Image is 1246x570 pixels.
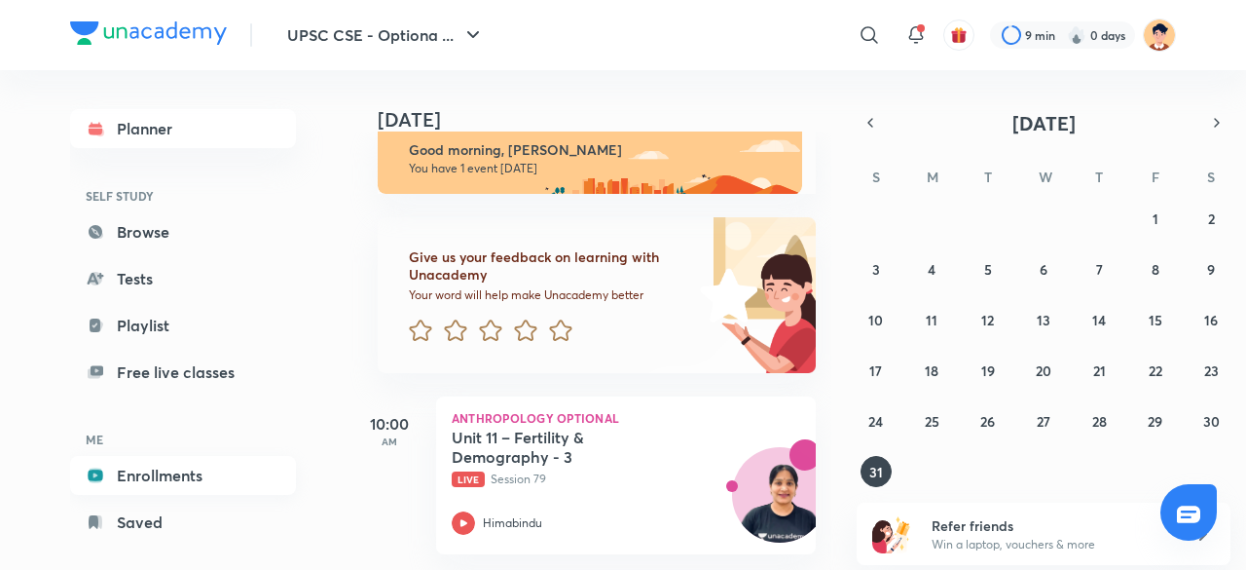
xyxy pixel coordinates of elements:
img: Avatar [733,458,826,551]
abbr: August 3, 2025 [872,260,880,279]
button: August 16, 2025 [1195,304,1227,335]
p: Your word will help make Unacademy better [409,287,693,303]
a: Enrollments [70,456,296,495]
img: streak [1067,25,1086,45]
p: Session 79 [452,471,757,488]
h6: Refer friends [932,515,1171,536]
abbr: August 17, 2025 [869,361,882,380]
button: August 11, 2025 [916,304,947,335]
button: August 31, 2025 [861,456,892,487]
button: August 13, 2025 [1028,304,1059,335]
a: Saved [70,503,296,542]
button: August 19, 2025 [972,355,1004,386]
button: August 26, 2025 [972,405,1004,437]
abbr: Friday [1152,168,1159,186]
abbr: Wednesday [1039,168,1052,186]
abbr: August 11, 2025 [926,311,937,329]
abbr: August 23, 2025 [1204,361,1219,380]
button: August 14, 2025 [1083,304,1115,335]
h4: [DATE] [378,108,835,132]
abbr: August 31, 2025 [869,463,883,481]
button: August 21, 2025 [1083,355,1115,386]
button: August 7, 2025 [1083,253,1115,285]
button: August 15, 2025 [1140,304,1171,335]
abbr: August 22, 2025 [1149,361,1162,380]
abbr: August 29, 2025 [1148,412,1162,431]
h6: ME [70,423,296,456]
button: August 30, 2025 [1195,405,1227,437]
button: August 4, 2025 [916,253,947,285]
abbr: August 12, 2025 [981,311,994,329]
button: August 10, 2025 [861,304,892,335]
h6: Give us your feedback on learning with Unacademy [409,248,693,284]
h6: SELF STUDY [70,179,296,212]
abbr: August 13, 2025 [1037,311,1050,329]
abbr: August 14, 2025 [1092,311,1106,329]
a: Playlist [70,306,296,345]
abbr: August 16, 2025 [1204,311,1218,329]
button: August 22, 2025 [1140,355,1171,386]
p: Win a laptop, vouchers & more [932,536,1171,553]
button: August 18, 2025 [916,355,947,386]
span: [DATE] [1012,110,1076,136]
p: Himabindu [483,514,542,532]
abbr: August 24, 2025 [868,412,883,431]
button: August 20, 2025 [1028,355,1059,386]
abbr: Saturday [1207,168,1215,186]
abbr: August 7, 2025 [1096,260,1103,279]
img: feedback_image [634,217,816,373]
abbr: August 20, 2025 [1036,361,1051,380]
button: August 9, 2025 [1195,253,1227,285]
button: August 3, 2025 [861,253,892,285]
h5: Unit 11 – Fertility & Demography - 3 [452,428,694,467]
abbr: August 15, 2025 [1149,311,1162,329]
abbr: Sunday [872,168,880,186]
button: August 23, 2025 [1195,355,1227,386]
abbr: August 18, 2025 [925,361,938,380]
abbr: August 8, 2025 [1152,260,1159,279]
h5: 10:00 [350,412,428,436]
abbr: August 2, 2025 [1208,209,1215,228]
a: Planner [70,109,296,148]
abbr: August 28, 2025 [1092,412,1107,431]
img: avatar [950,26,968,44]
button: avatar [943,19,974,51]
button: August 29, 2025 [1140,405,1171,437]
button: August 25, 2025 [916,405,947,437]
button: August 17, 2025 [861,355,892,386]
abbr: August 10, 2025 [868,311,883,329]
h6: Good morning, [PERSON_NAME] [409,141,785,159]
abbr: August 4, 2025 [928,260,935,279]
abbr: August 30, 2025 [1203,412,1220,431]
a: Company Logo [70,21,227,50]
abbr: August 21, 2025 [1093,361,1106,380]
a: Free live classes [70,353,296,392]
abbr: Thursday [1095,168,1103,186]
a: Browse [70,212,296,251]
button: UPSC CSE - Optiona ... [275,16,496,55]
p: You have 1 event [DATE] [409,161,785,176]
button: August 6, 2025 [1028,253,1059,285]
abbr: August 9, 2025 [1207,260,1215,279]
button: August 28, 2025 [1083,405,1115,437]
abbr: August 19, 2025 [981,361,995,380]
abbr: August 25, 2025 [925,412,939,431]
button: August 24, 2025 [861,405,892,437]
abbr: August 5, 2025 [984,260,992,279]
button: August 5, 2025 [972,253,1004,285]
button: August 12, 2025 [972,304,1004,335]
button: [DATE] [884,109,1203,136]
a: Tests [70,259,296,298]
abbr: Monday [927,168,938,186]
abbr: August 1, 2025 [1153,209,1158,228]
abbr: Tuesday [984,168,992,186]
button: August 2, 2025 [1195,203,1227,234]
button: August 8, 2025 [1140,253,1171,285]
img: morning [378,124,802,194]
img: Company Logo [70,21,227,45]
img: referral [872,514,911,553]
p: Anthropology Optional [452,412,800,424]
abbr: August 26, 2025 [980,412,995,431]
abbr: August 6, 2025 [1040,260,1047,279]
button: August 1, 2025 [1140,203,1171,234]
